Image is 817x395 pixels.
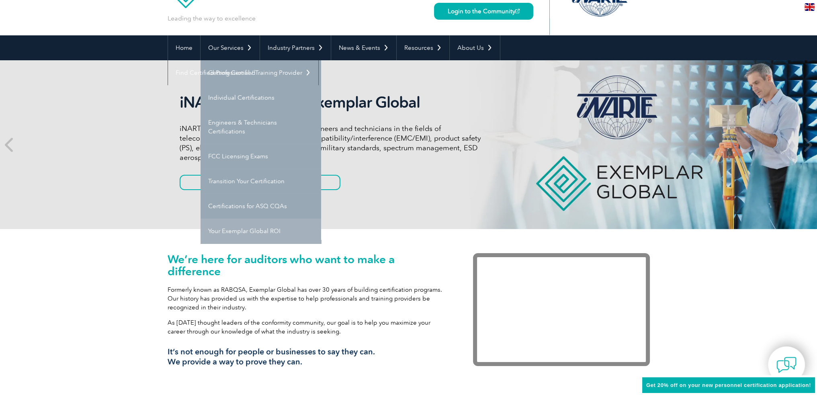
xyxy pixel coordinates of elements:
a: Industry Partners [260,35,331,60]
p: Leading the way to excellence [168,14,256,23]
a: Individual Certifications [201,85,321,110]
h2: iNARTE is a Part of Exemplar Global [180,93,481,112]
p: Formerly known as RABQSA, Exemplar Global has over 30 years of building certification programs. O... [168,285,449,312]
p: iNARTE certifications are for qualified engineers and technicians in the fields of telecommunicat... [180,124,481,162]
a: Find Certified Professional / Training Provider [168,60,318,85]
a: About Us [450,35,500,60]
img: contact-chat.png [776,355,797,375]
a: Get to know more about iNARTE [180,175,340,190]
img: open_square.png [515,9,520,13]
span: Get 20% off on your new personnel certification application! [646,382,811,388]
a: News & Events [331,35,396,60]
a: Your Exemplar Global ROI [201,219,321,244]
a: Certifications for ASQ CQAs [201,194,321,219]
img: en [805,3,815,11]
iframe: Exemplar Global: Working together to make a difference [473,253,650,366]
h1: We’re here for auditors who want to make a difference [168,253,449,277]
h3: It’s not enough for people or businesses to say they can. We provide a way to prove they can. [168,347,449,367]
a: Transition Your Certification [201,169,321,194]
a: FCC Licensing Exams [201,144,321,169]
a: Home [168,35,200,60]
p: As [DATE] thought leaders of the conformity community, our goal is to help you maximize your care... [168,318,449,336]
a: Our Services [201,35,260,60]
a: Resources [397,35,449,60]
a: Engineers & Technicians Certifications [201,110,321,144]
a: Login to the Community [434,3,533,20]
